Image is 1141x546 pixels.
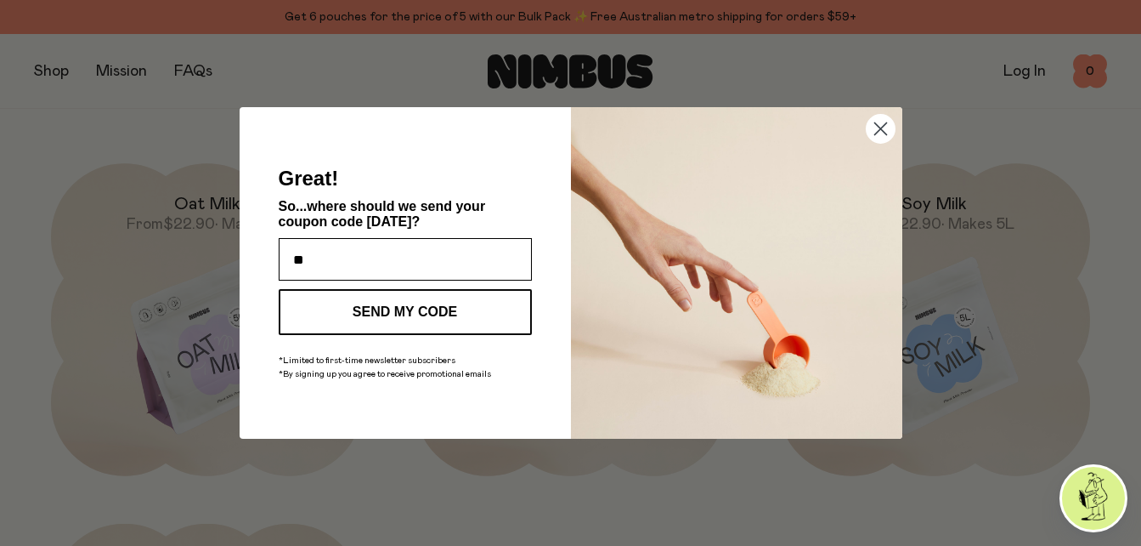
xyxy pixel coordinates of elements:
[279,167,339,190] span: Great!
[866,114,895,144] button: Close dialog
[279,238,532,281] input: Enter your email address
[279,199,486,229] span: So...where should we send your coupon code [DATE]?
[1062,467,1125,530] img: agent
[279,370,491,378] span: *By signing up you agree to receive promotional emails
[279,289,532,335] button: SEND MY CODE
[571,107,902,439] img: c0d45117-8e62-4a02-9742-374a5db49d45.jpeg
[279,356,455,365] span: *Limited to first-time newsletter subscribers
